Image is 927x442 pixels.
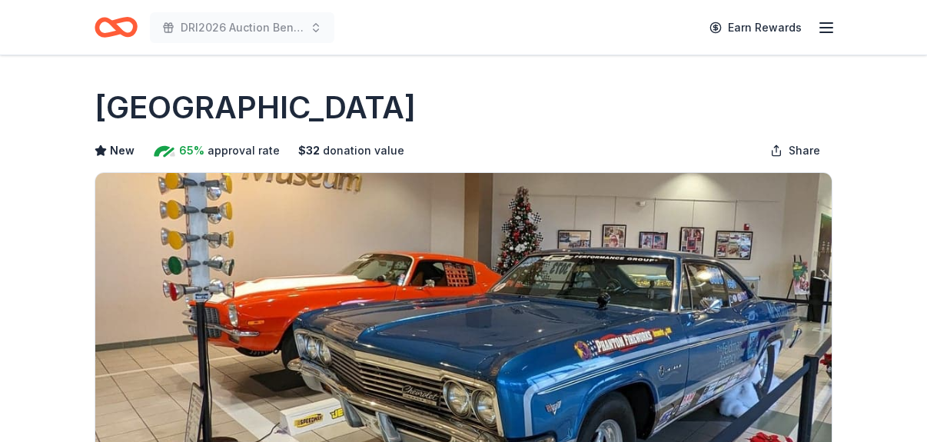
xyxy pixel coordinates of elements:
[150,12,334,43] button: DRI2026 Auction Benefit Cocktail Reception
[323,141,404,160] span: donation value
[95,86,416,129] h1: [GEOGRAPHIC_DATA]
[789,141,820,160] span: Share
[95,9,138,45] a: Home
[181,18,304,37] span: DRI2026 Auction Benefit Cocktail Reception
[298,141,320,160] span: $ 32
[110,141,135,160] span: New
[700,14,811,42] a: Earn Rewards
[758,135,832,166] button: Share
[179,141,204,160] span: 65%
[208,141,280,160] span: approval rate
